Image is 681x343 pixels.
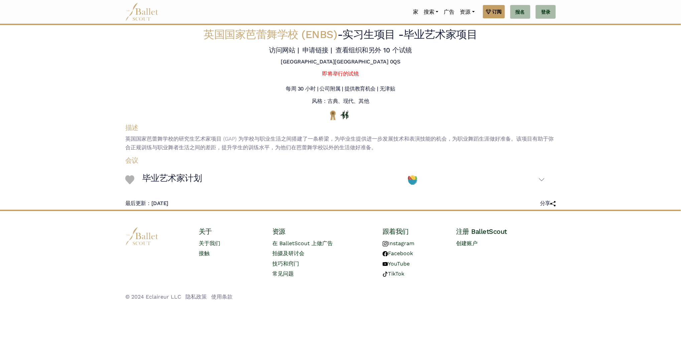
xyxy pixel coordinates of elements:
[460,9,470,15] font: 资源
[388,250,413,256] font: Facebook
[383,271,404,277] a: TikTok
[125,124,138,132] font: 描述
[151,200,168,206] font: [DATE]
[388,261,410,267] font: YouTube
[199,250,210,256] a: 接触
[343,28,404,41] font: 实习生项目 -
[340,111,349,119] img: 亲自
[125,175,134,184] img: 心
[413,9,418,15] font: 家
[125,136,554,151] font: 英国国家芭蕾舞学校的研究生艺术家项目 (GAP) 为学校与职业生活之间搭建了一条桥梁，为毕业生提供进一步发展技术和表演技能的机会，为职业舞蹈生涯做好准备。该项目有助于弥合正规训练与职业舞者生活之...
[536,5,556,19] a: 登录
[383,250,413,256] a: Facebook
[380,85,395,92] font: 无津贴
[125,200,151,206] font: 最后更新：
[272,261,299,267] a: 技巧和窍门
[272,227,285,235] font: 资源
[281,58,400,65] font: [GEOGRAPHIC_DATA][GEOGRAPHIC_DATA] 0QS
[272,250,304,256] a: 拍摄及研讨会
[269,46,299,54] a: 访问网站 |
[125,227,159,245] img: 标识
[383,251,388,256] img: Facebook 徽标
[383,261,410,267] a: YouTube
[203,28,337,41] font: 英国国家芭蕾舞学校 (ENBS)
[125,156,138,164] font: 会议
[383,272,388,277] img: 抖音标志
[441,5,457,19] a: 广告
[320,85,343,92] font: 公司附属 |
[388,240,414,246] font: Instagram
[486,8,491,15] img: gem.svg
[383,241,388,246] img: Instagram 徽标
[444,9,454,15] font: 广告
[286,85,318,92] font: 每周 30 小时 |
[336,46,412,54] a: 查看组织和另外 10 个试镜
[421,5,441,19] a: 搜索
[388,271,404,277] font: TikTok
[185,294,207,300] a: 隐私政策
[457,5,477,19] a: 资源
[329,110,337,121] img: 国家的
[272,240,333,246] a: 在 BalletScout 上做广告
[322,70,359,77] a: 即将举行的试镜
[337,28,343,41] font: -
[383,262,388,267] img: YouTube 徽标
[410,5,421,19] a: 家
[272,271,294,277] a: 常见问题
[383,227,409,235] font: 跟着我们
[199,240,220,246] a: 关于我们
[345,85,378,92] font: 提供教育机会 |
[540,200,550,206] font: 分享
[142,170,545,189] button: 毕业艺术家计划
[404,28,478,41] font: 毕业艺术家项目
[142,173,202,183] font: 毕业艺术家计划
[493,9,502,14] font: 订阅
[272,240,317,246] font: 在 BalletScout 上
[312,98,369,104] font: 风格：古典、现代、其他
[383,240,414,246] a: Instagram
[125,294,181,300] font: © 2024 Eclaireur LLC
[317,240,333,246] font: 做广告
[199,227,212,235] font: 关于
[456,227,507,235] font: 注册 BalletScout
[541,9,550,15] font: 登录
[510,5,530,19] a: 报名
[456,240,478,246] a: 创建账户
[516,9,525,15] font: 报名
[424,9,434,15] font: 搜索
[483,5,505,18] a: 订阅
[211,294,233,300] a: 使用条款
[302,46,332,54] a: 申请链接 |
